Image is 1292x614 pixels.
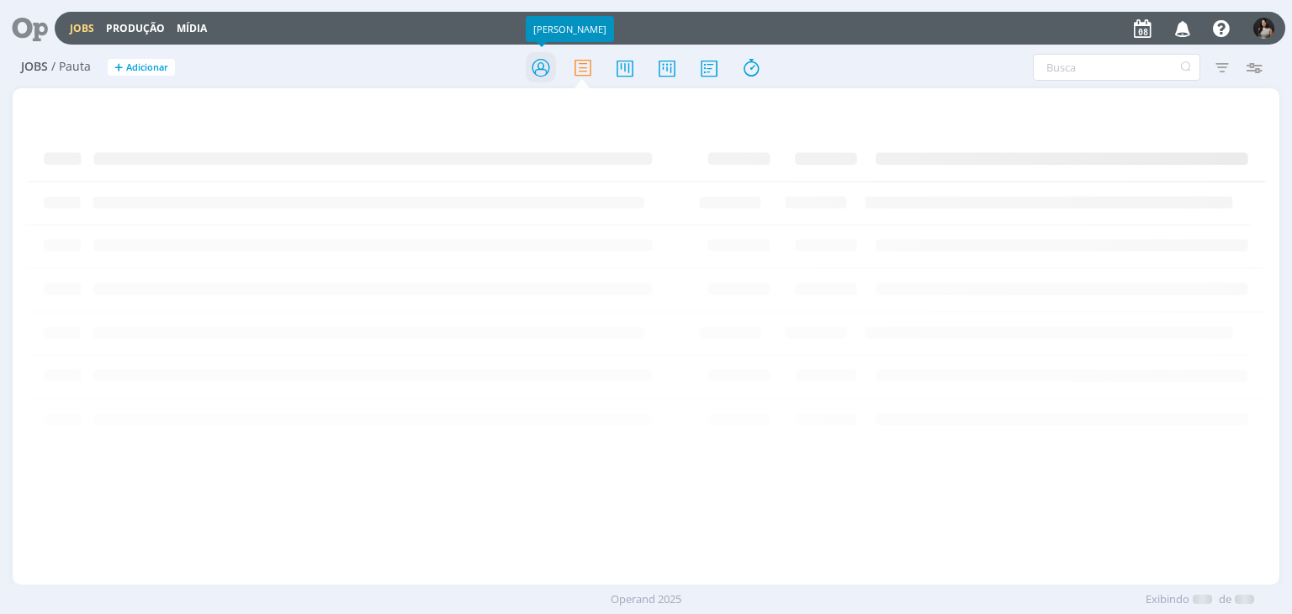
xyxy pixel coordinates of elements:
a: Jobs [70,21,94,35]
span: / Pauta [51,60,91,74]
span: Adicionar [126,62,168,73]
a: Produção [106,21,165,35]
span: Jobs [21,60,48,74]
img: C [1253,18,1274,39]
button: +Adicionar [108,59,175,77]
input: Busca [1033,54,1200,81]
button: C [1252,13,1275,43]
button: Jobs [65,22,99,35]
button: Mídia [172,22,212,35]
button: Produção [101,22,170,35]
span: Exibindo [1146,591,1189,608]
span: de [1219,591,1231,608]
a: Mídia [177,21,207,35]
div: [PERSON_NAME] [526,16,614,42]
span: + [114,59,123,77]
